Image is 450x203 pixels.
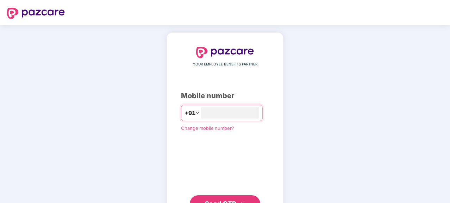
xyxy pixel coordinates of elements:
span: down [195,111,200,115]
img: logo [7,8,65,19]
div: Mobile number [181,90,269,101]
span: YOUR EMPLOYEE BENEFITS PARTNER [193,62,257,67]
a: Change mobile number? [181,125,234,131]
span: +91 [185,109,195,118]
img: logo [196,47,254,58]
